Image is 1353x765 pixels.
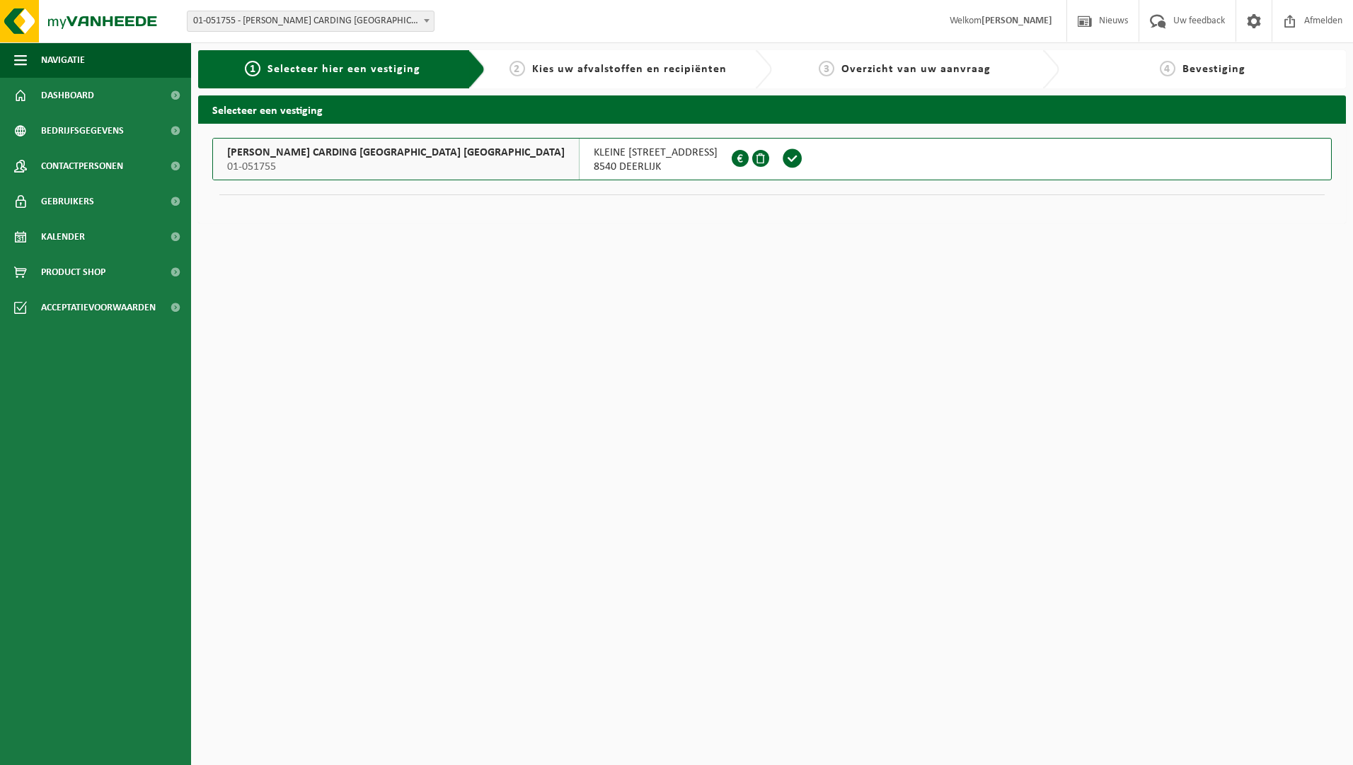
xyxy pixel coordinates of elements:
span: Product Shop [41,255,105,290]
span: Kalender [41,219,85,255]
span: 4 [1160,61,1175,76]
strong: [PERSON_NAME] [981,16,1052,26]
span: Navigatie [41,42,85,78]
span: KLEINE [STREET_ADDRESS] [594,146,718,160]
span: 8540 DEERLIJK [594,160,718,174]
span: Overzicht van uw aanvraag [841,64,991,75]
span: 01-051755 [227,160,565,174]
span: Selecteer hier een vestiging [267,64,420,75]
span: 2 [509,61,525,76]
button: [PERSON_NAME] CARDING [GEOGRAPHIC_DATA] [GEOGRAPHIC_DATA] 01-051755 KLEINE [STREET_ADDRESS]8540 D... [212,138,1332,180]
span: 01-051755 - GROZ-BECKERT CARDING BELGIUM NV - DEERLIJK [187,11,434,32]
span: Dashboard [41,78,94,113]
span: 3 [819,61,834,76]
span: [PERSON_NAME] CARDING [GEOGRAPHIC_DATA] [GEOGRAPHIC_DATA] [227,146,565,160]
h2: Selecteer een vestiging [198,95,1346,123]
span: Contactpersonen [41,148,123,184]
span: Kies uw afvalstoffen en recipiënten [532,64,727,75]
span: Gebruikers [41,184,94,219]
span: 1 [245,61,260,76]
span: 01-051755 - GROZ-BECKERT CARDING BELGIUM NV - DEERLIJK [188,11,434,31]
span: Acceptatievoorwaarden [41,290,156,325]
span: Bevestiging [1182,64,1245,75]
span: Bedrijfsgegevens [41,113,124,148]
